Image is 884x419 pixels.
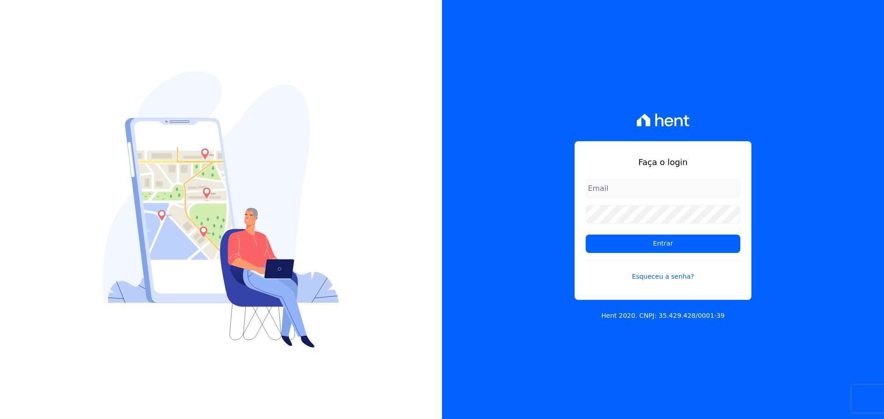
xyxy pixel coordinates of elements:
[586,260,740,281] a: Esqueceu a senha?
[601,311,725,321] p: Hent 2020. CNPJ: 35.429.428/0001-39
[586,179,740,198] input: Email
[586,235,740,253] input: Entrar
[586,156,740,168] h1: Faça o login
[103,71,339,348] img: Login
